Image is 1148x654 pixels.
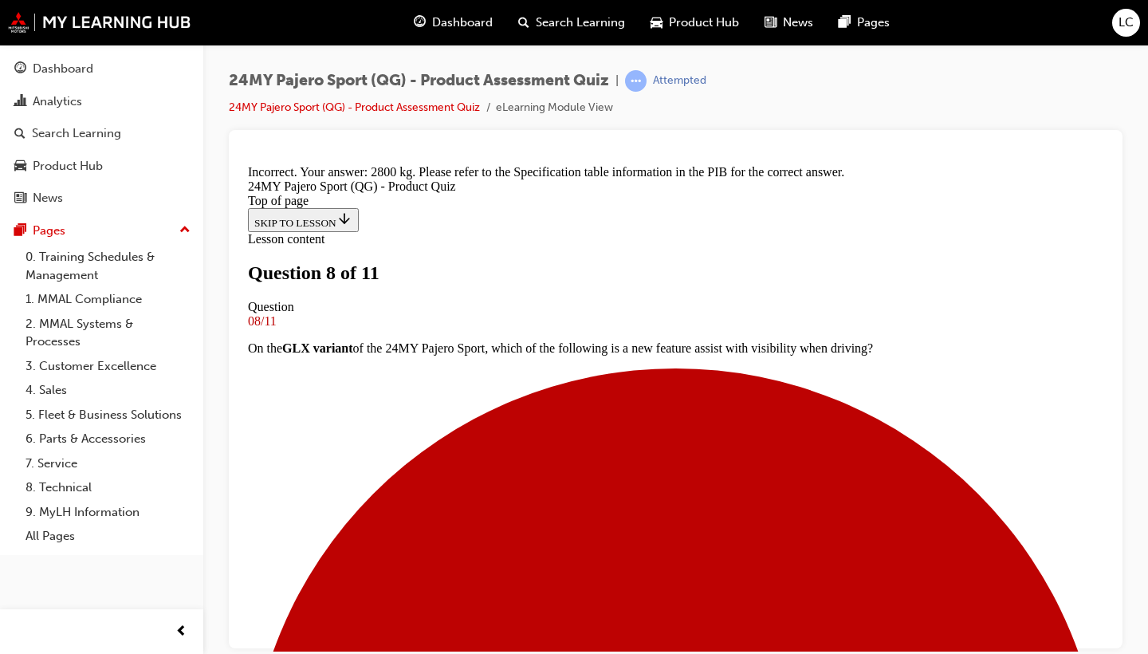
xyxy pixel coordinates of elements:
p: On the of the 24MY Pajero Sport, which of the following is a new feature assist with visibility w... [6,183,862,197]
h1: Question 8 of 11 [6,104,862,125]
span: search-icon [14,127,26,141]
span: pages-icon [14,224,26,238]
div: Analytics [33,93,82,111]
span: Search Learning [536,14,625,32]
div: 24MY Pajero Sport (QG) - Product Quiz [6,21,862,35]
a: Analytics [6,87,197,116]
div: Pages [33,222,65,240]
span: learningRecordVerb_ATTEMPT-icon [625,70,647,92]
div: 08/11 [6,156,862,170]
span: | [615,72,619,90]
span: up-icon [179,220,191,241]
span: pages-icon [839,13,851,33]
a: 8. Technical [19,475,197,500]
div: Search Learning [32,124,121,143]
a: News [6,183,197,213]
div: Dashboard [33,60,93,78]
li: eLearning Module View [496,99,613,117]
span: search-icon [518,13,529,33]
a: pages-iconPages [826,6,902,39]
span: Lesson content [6,73,83,87]
a: 4. Sales [19,378,197,403]
button: Pages [6,216,197,246]
button: LC [1112,9,1140,37]
span: prev-icon [175,622,187,642]
a: Dashboard [6,54,197,84]
a: news-iconNews [752,6,826,39]
span: news-icon [765,13,776,33]
a: Search Learning [6,119,197,148]
a: 7. Service [19,451,197,476]
div: Incorrect. Your answer: 2800 kg. Please refer to the Specification table information in the PIB f... [6,6,862,21]
button: DashboardAnalyticsSearch LearningProduct HubNews [6,51,197,216]
div: Top of page [6,35,862,49]
a: All Pages [19,524,197,549]
span: guage-icon [14,62,26,77]
span: Product Hub [669,14,739,32]
a: Product Hub [6,152,197,181]
a: car-iconProduct Hub [638,6,752,39]
span: 24MY Pajero Sport (QG) - Product Assessment Quiz [229,72,609,90]
span: News [783,14,813,32]
span: news-icon [14,191,26,206]
a: 2. MMAL Systems & Processes [19,312,197,354]
a: 1. MMAL Compliance [19,287,197,312]
a: 24MY Pajero Sport (QG) - Product Assessment Quiz [229,100,480,114]
a: 6. Parts & Accessories [19,427,197,451]
span: SKIP TO LESSON [13,58,111,70]
a: 3. Customer Excellence [19,354,197,379]
span: LC [1119,14,1134,32]
button: SKIP TO LESSON [6,49,117,73]
strong: GLX variant [41,183,111,196]
a: 5. Fleet & Business Solutions [19,403,197,427]
div: News [33,189,63,207]
span: chart-icon [14,95,26,109]
img: mmal [8,12,191,33]
span: guage-icon [414,13,426,33]
a: guage-iconDashboard [401,6,505,39]
a: search-iconSearch Learning [505,6,638,39]
span: Dashboard [432,14,493,32]
a: 9. MyLH Information [19,500,197,525]
div: Question [6,141,862,156]
div: Attempted [653,73,706,89]
a: 0. Training Schedules & Management [19,245,197,287]
div: Product Hub [33,157,103,175]
span: Pages [857,14,890,32]
span: car-icon [14,160,26,174]
span: car-icon [651,13,662,33]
